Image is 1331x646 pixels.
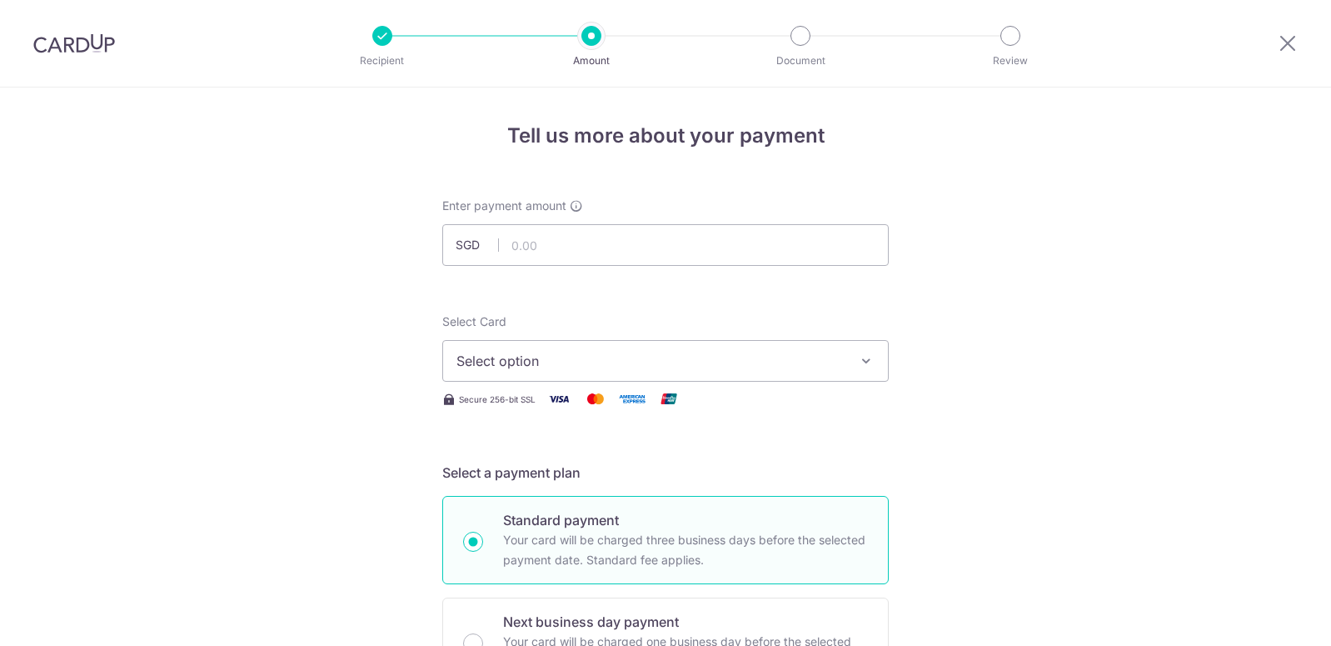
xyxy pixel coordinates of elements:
[579,388,612,409] img: Mastercard
[442,314,506,328] span: translation missing: en.payables.payment_networks.credit_card.summary.labels.select_card
[739,53,862,69] p: Document
[949,53,1072,69] p: Review
[321,53,444,69] p: Recipient
[503,530,868,570] p: Your card will be charged three business days before the selected payment date. Standard fee appl...
[652,388,685,409] img: Union Pay
[456,351,845,371] span: Select option
[442,224,889,266] input: 0.00
[442,198,566,214] span: Enter payment amount
[503,612,868,632] p: Next business day payment
[33,33,115,53] img: CardUp
[503,510,868,530] p: Standard payment
[616,388,649,409] img: American Express
[442,121,889,151] h4: Tell us more about your payment
[459,393,536,406] span: Secure 256-bit SSL
[442,463,889,483] h5: Select a payment plan
[456,237,499,253] span: SGD
[530,53,653,69] p: Amount
[442,340,889,382] button: Select option
[542,388,576,409] img: Visa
